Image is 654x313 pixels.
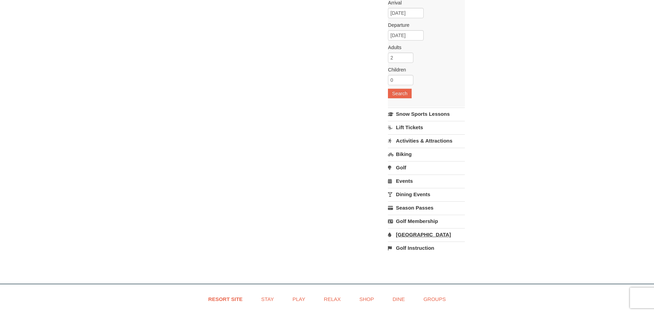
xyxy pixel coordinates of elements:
a: Resort Site [200,291,251,307]
a: Play [284,291,314,307]
a: Biking [388,148,464,160]
label: Adults [388,44,459,51]
label: Children [388,66,459,73]
a: Golf [388,161,464,174]
a: Lift Tickets [388,121,464,134]
a: Dine [384,291,413,307]
a: Events [388,175,464,187]
a: [GEOGRAPHIC_DATA] [388,228,464,241]
a: Activities & Attractions [388,134,464,147]
button: Search [388,89,411,98]
a: Groups [415,291,454,307]
a: Season Passes [388,201,464,214]
label: Departure [388,22,459,29]
a: Snow Sports Lessons [388,108,464,120]
a: Shop [351,291,383,307]
a: Stay [253,291,283,307]
a: Relax [315,291,349,307]
a: Golf Instruction [388,242,464,254]
a: Dining Events [388,188,464,201]
a: Golf Membership [388,215,464,227]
